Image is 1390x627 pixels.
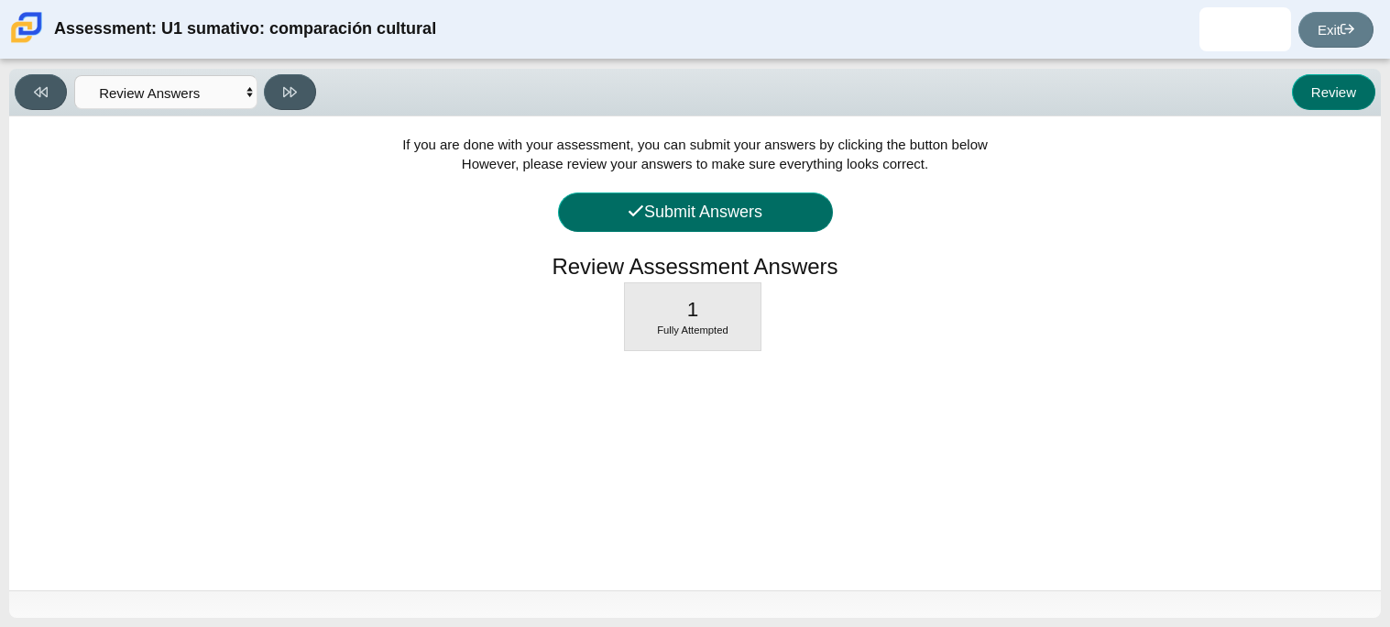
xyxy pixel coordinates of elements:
[7,34,46,49] a: Carmen School of Science & Technology
[402,137,988,171] span: If you are done with your assessment, you can submit your answers by clicking the button below Ho...
[1292,74,1375,110] button: Review
[54,7,436,51] div: Assessment: U1 sumativo: comparación cultural
[1231,15,1260,44] img: ariana.montescarri.sZ24Xa
[657,324,728,335] span: Fully Attempted
[558,192,833,232] button: Submit Answers
[552,251,837,282] h1: Review Assessment Answers
[1298,12,1374,48] a: Exit
[687,298,699,321] span: 1
[7,8,46,47] img: Carmen School of Science & Technology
